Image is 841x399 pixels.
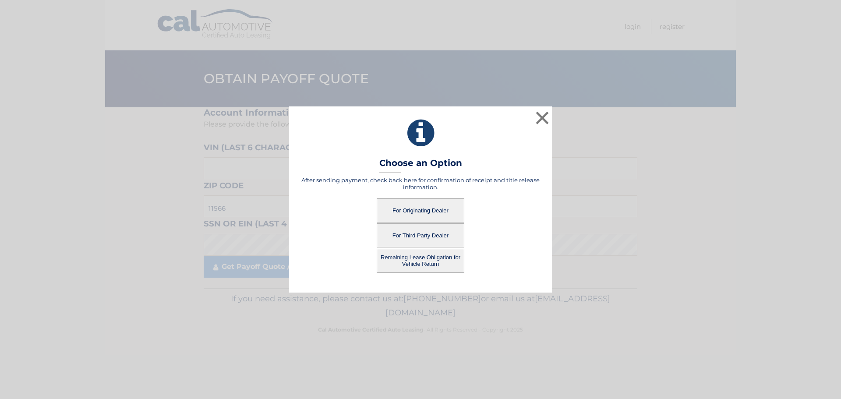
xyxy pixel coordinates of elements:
button: For Originating Dealer [377,198,464,222]
button: Remaining Lease Obligation for Vehicle Return [377,249,464,273]
h3: Choose an Option [379,158,462,173]
button: × [534,109,551,127]
button: For Third Party Dealer [377,223,464,247]
h5: After sending payment, check back here for confirmation of receipt and title release information. [300,177,541,191]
